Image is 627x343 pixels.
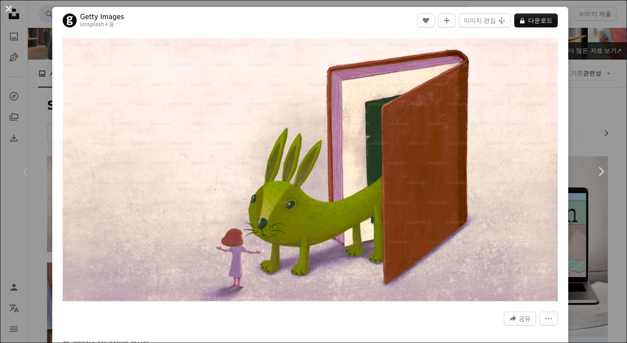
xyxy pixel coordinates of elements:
[539,312,558,326] button: 더 많은 작업
[519,312,531,325] span: 공유
[80,13,124,21] a: Getty Images
[575,130,627,213] a: 다음
[63,38,558,301] button: 이 이미지 확대
[514,13,558,27] button: 다운로드
[63,38,558,301] img: A girl and a monster of a book of imagination. concept idea art of dream education and reading. s...
[438,13,455,27] button: 컬렉션에 추가
[63,13,77,27] img: Getty Images의 프로필로 이동
[459,13,511,27] button: 이미지 편집
[504,312,536,326] button: 이 이미지 공유
[417,13,435,27] button: 좋아요
[80,21,124,28] div: 용
[80,21,109,27] a: Unsplash+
